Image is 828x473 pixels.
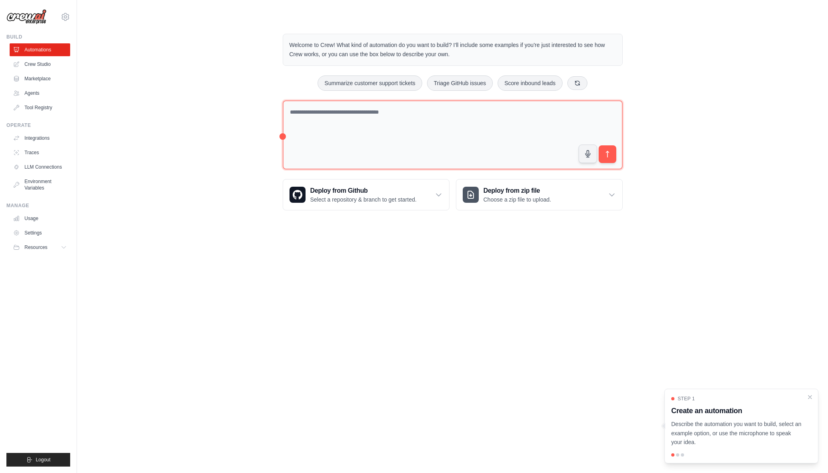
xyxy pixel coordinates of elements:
a: Tool Registry [10,101,70,114]
a: LLM Connections [10,161,70,173]
span: Resources [24,244,47,251]
div: Operate [6,122,70,128]
h3: Deploy from zip file [484,186,551,196]
p: Describe the automation you want to build, select an example option, or use the microphone to spe... [671,420,802,447]
a: Crew Studio [10,58,70,71]
a: Marketplace [10,72,70,85]
p: Select a repository & branch to get started. [310,196,417,204]
button: Logout [6,453,70,467]
button: Score inbound leads [498,75,563,91]
iframe: Chat Widget [788,434,828,473]
img: Logo [6,9,47,24]
button: Summarize customer support tickets [318,75,422,91]
a: Usage [10,212,70,225]
div: Build [6,34,70,40]
button: Close walkthrough [807,394,813,400]
h3: Create an automation [671,405,802,416]
p: Choose a zip file to upload. [484,196,551,204]
div: Manage [6,202,70,209]
a: Traces [10,146,70,159]
span: Step 1 [678,396,695,402]
a: Environment Variables [10,175,70,194]
span: Logout [36,457,51,463]
a: Automations [10,43,70,56]
a: Settings [10,226,70,239]
h3: Deploy from Github [310,186,417,196]
a: Agents [10,87,70,100]
button: Triage GitHub issues [427,75,493,91]
a: Integrations [10,132,70,145]
button: Resources [10,241,70,254]
p: Welcome to Crew! What kind of automation do you want to build? I'll include some examples if you'... [289,41,616,59]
